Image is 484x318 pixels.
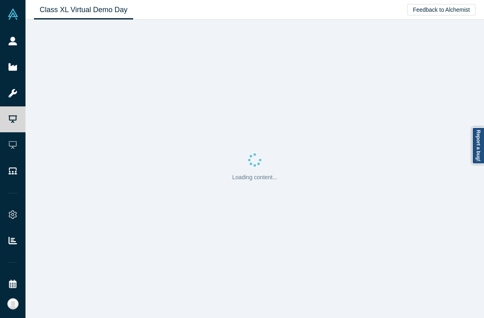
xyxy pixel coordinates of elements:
p: Loading content... [232,173,277,182]
img: Alchemist Vault Logo [7,8,19,20]
a: Report a bug! [472,127,484,164]
img: Katinka Harsányi's Account [7,298,19,310]
a: Class XL Virtual Demo Day [34,0,133,19]
button: Feedback to Alchemist [407,4,476,15]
